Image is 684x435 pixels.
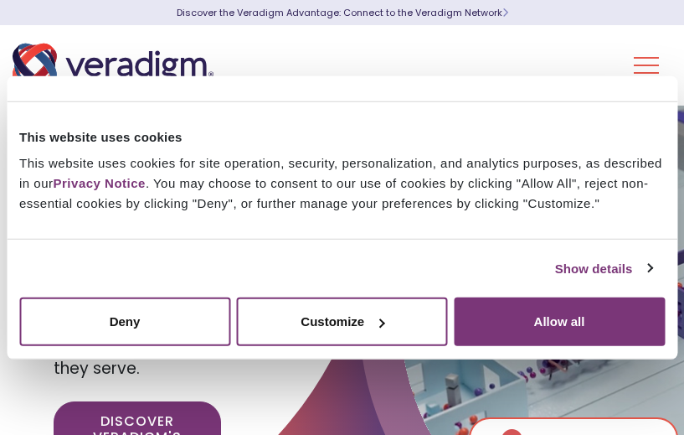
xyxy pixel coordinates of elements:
a: Discover the Veradigm Advantage: Connect to the Veradigm NetworkLearn More [177,6,508,19]
div: This website uses cookies [19,127,665,147]
button: Deny [19,298,230,346]
button: Customize [237,298,448,346]
button: Toggle Navigation Menu [634,44,659,87]
a: Privacy Notice [54,176,146,190]
div: This website uses cookies for site operation, security, personalization, and analytics purposes, ... [19,153,665,214]
img: Veradigm logo [13,38,213,93]
a: Show details [555,258,652,278]
span: Learn More [502,6,508,19]
button: Allow all [454,298,665,346]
